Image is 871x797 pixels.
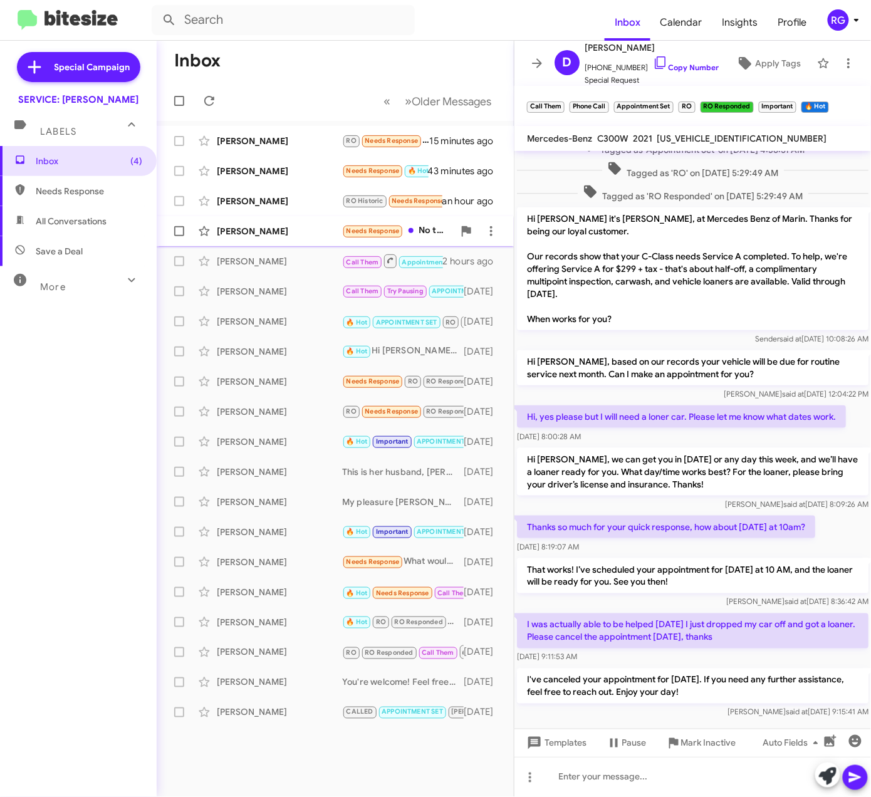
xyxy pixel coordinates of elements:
div: Hi [PERSON_NAME], $489.95 is before the discount; it will be around $367~ with the discount. Did ... [342,344,464,358]
span: RO [408,377,418,385]
span: APPOINTMENT SET [376,318,437,326]
span: Call Them [422,649,454,657]
span: Auto Fields [763,732,823,754]
span: Older Messages [412,95,491,108]
div: [PERSON_NAME] [217,255,342,268]
span: APPOINTMENT SET [417,528,478,536]
span: RO Historic [347,197,383,205]
div: [PERSON_NAME] is always great [342,133,430,148]
span: Call Them [437,589,470,597]
p: I've canceled your appointment for [DATE]. If you need any further assistance, feel free to reach... [517,669,868,704]
div: Yes [342,374,464,388]
span: 🔥 Hot [347,347,368,355]
small: RO Responded [701,102,754,113]
div: [DATE] [464,405,504,418]
div: We're turning in our lease [342,194,442,208]
div: [PERSON_NAME] [217,466,342,478]
span: said at [780,334,801,343]
span: APPOINTMENT SET [432,287,493,295]
nav: Page navigation example [377,88,499,114]
span: RO Responded [395,618,443,626]
div: [DATE] [464,676,504,689]
span: » [405,93,412,109]
span: D [563,53,572,73]
span: said at [786,707,808,717]
span: Special Campaign [55,61,130,73]
div: Inbound Call [342,584,464,600]
span: RO [347,137,357,145]
span: RO Responded [427,407,475,415]
small: Phone Call [570,102,608,113]
span: Apply Tags [755,52,801,75]
div: [DATE] [464,375,504,388]
span: 🔥 Hot [347,437,368,445]
span: APPOINTMENT SET [382,708,443,716]
div: [PERSON_NAME] [217,195,342,207]
span: said at [783,499,805,509]
span: Special Request [585,74,719,86]
span: 🔥 Hot [408,167,429,175]
span: 2021 [633,133,652,144]
div: [DATE] [464,556,504,568]
div: [PERSON_NAME] [217,496,342,508]
span: Call Them [347,258,379,266]
div: [PERSON_NAME] [217,405,342,418]
span: Important [376,437,409,445]
span: Needs Response [347,167,400,175]
div: Hi I think I got prepaid maintenance when I purchased my car [342,705,464,719]
div: [PERSON_NAME] [217,616,342,628]
span: C300W [597,133,628,144]
div: [DATE] [464,285,504,298]
p: Hi, yes please but I will need a loner car. Please let me know what dates work. [517,405,846,428]
span: (4) [130,155,142,167]
span: 🔥 Hot [347,589,368,597]
span: 🔥 Hot [347,528,368,536]
a: Inbox [605,4,650,41]
p: Hi [PERSON_NAME] it's [PERSON_NAME], at Mercedes Benz of Marin. Thanks for being our loyal custom... [517,207,868,330]
div: [DATE] [464,496,504,508]
span: Pause [622,732,646,754]
span: Sender [DATE] 10:08:26 AM [755,334,868,343]
div: [PERSON_NAME] [217,285,342,298]
button: Previous [376,88,398,114]
p: That works! I’ve scheduled your appointment for [DATE] at 10 AM, and the loaner will be ready for... [517,558,868,593]
div: [PERSON_NAME] [217,165,342,177]
div: I've canceled your appointment for [DATE]. If you need any further assistance, feel free to reach... [342,253,443,269]
div: [DATE] [464,586,504,598]
span: [PERSON_NAME] [DATE] 8:09:26 AM [725,499,868,509]
span: RO [376,618,386,626]
div: [PERSON_NAME] [217,646,342,659]
span: Needs Response [365,137,418,145]
button: Templates [514,732,597,754]
p: I was actually able to be helped [DATE] I just dropped my car off and got a loaner. Please cancel... [517,613,868,649]
span: [PERSON_NAME] [DATE] 8:36:42 AM [726,597,868,607]
span: RO Responded [365,649,413,657]
span: All Conversations [36,215,107,227]
div: What would be the total? [342,555,464,569]
span: APPOINTMENT SET [417,437,478,445]
small: RO [679,102,695,113]
a: Calendar [650,4,712,41]
a: Copy Number [653,63,719,72]
button: Next [397,88,499,114]
div: [DATE] [464,315,504,328]
div: [DATE] [464,345,504,358]
div: [PERSON_NAME] [217,556,342,568]
div: an hour ago [442,195,504,207]
div: Yes. But it was expensive!!!! [342,404,464,419]
div: [PERSON_NAME] [217,586,342,598]
span: RO [347,649,357,657]
span: Important [376,528,409,536]
p: Thanks so much for your quick response, how about [DATE] at 10am? [517,516,815,538]
div: Inbound Call [342,644,464,660]
div: Thanks [PERSON_NAME]. Actually we replaced the rear tires and may only be interested in the front... [342,434,464,449]
small: 🔥 Hot [801,102,828,113]
span: CALLED [347,708,373,716]
span: [PERSON_NAME] [452,708,508,716]
button: Pause [597,732,656,754]
h1: Inbox [174,51,221,71]
div: [PERSON_NAME] [217,345,342,358]
p: Hi [PERSON_NAME], we can get you in [DATE] or any day this week, and we’ll have a loaner ready fo... [517,448,868,496]
div: SERVICE: [PERSON_NAME] [18,93,138,106]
